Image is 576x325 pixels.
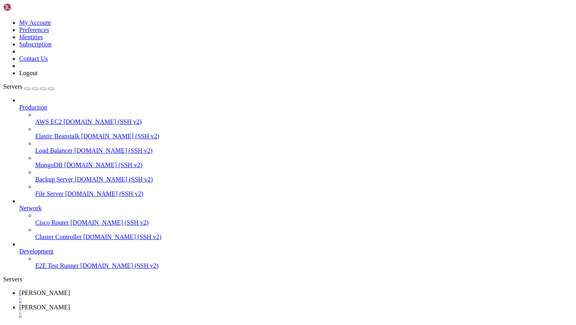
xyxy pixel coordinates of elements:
a: Development [19,248,573,255]
a: E2E Test Runner [DOMAIN_NAME] (SSH v2) [35,262,573,269]
img: Shellngn [3,3,49,11]
a: Logout [19,70,38,76]
span: Elastic Beanstalk [35,133,80,140]
li: Development [19,241,573,269]
a: Preferences [19,26,49,33]
a: Identities [19,34,43,40]
li: Cluster Controller [DOMAIN_NAME] (SSH v2) [35,226,573,241]
span: [DOMAIN_NAME] (SSH v2) [75,176,153,183]
span: Servers [3,83,22,90]
li: Elastic Beanstalk [DOMAIN_NAME] (SSH v2) [35,126,573,140]
span: [DOMAIN_NAME] (SSH v2) [64,162,142,168]
a:  [19,297,573,304]
div: (0, 1) [3,10,6,17]
li: E2E Test Runner [DOMAIN_NAME] (SSH v2) [35,255,573,269]
a: MongoDB [DOMAIN_NAME] (SSH v2) [35,162,573,169]
a: My Account [19,19,51,26]
a: Network [19,205,573,212]
a: Servers [3,83,54,90]
span: [DOMAIN_NAME] (SSH v2) [70,219,149,226]
a: Cisco Router [DOMAIN_NAME] (SSH v2) [35,219,573,226]
li: Load Balancer [DOMAIN_NAME] (SSH v2) [35,140,573,154]
span: [DOMAIN_NAME] (SSH v2) [81,133,160,140]
span: Development [19,248,54,255]
span: [PERSON_NAME] [19,289,70,296]
li: MongoDB [DOMAIN_NAME] (SSH v2) [35,154,573,169]
li: AWS EC2 [DOMAIN_NAME] (SSH v2) [35,111,573,126]
span: [DOMAIN_NAME] (SSH v2) [83,233,162,240]
span: [DOMAIN_NAME] (SSH v2) [65,190,144,197]
a: yan [19,289,573,304]
a: File Server [DOMAIN_NAME] (SSH v2) [35,190,573,197]
span: [PERSON_NAME] [19,304,70,311]
li: Production [19,97,573,197]
a: Production [19,104,573,111]
a:  [19,311,573,318]
x-row: Connecting [TECHNICAL_ID]... [3,3,472,10]
span: E2E Test Runner [35,262,79,269]
a: Load Balancer [DOMAIN_NAME] (SSH v2) [35,147,573,154]
span: AWS EC2 [35,118,62,125]
li: File Server [DOMAIN_NAME] (SSH v2) [35,183,573,197]
span: [DOMAIN_NAME] (SSH v2) [80,262,159,269]
a: Subscription [19,41,52,48]
span: File Server [35,190,64,197]
span: Cisco Router [35,219,69,226]
a: Backup Server [DOMAIN_NAME] (SSH v2) [35,176,573,183]
span: Load Balancer [35,147,73,154]
span: Cluster Controller [35,233,82,240]
a: Elastic Beanstalk [DOMAIN_NAME] (SSH v2) [35,133,573,140]
li: Backup Server [DOMAIN_NAME] (SSH v2) [35,169,573,183]
span: Network [19,205,42,211]
div: Servers [3,276,573,283]
li: Cisco Router [DOMAIN_NAME] (SSH v2) [35,212,573,226]
li: Network [19,197,573,241]
a: Cluster Controller [DOMAIN_NAME] (SSH v2) [35,233,573,241]
a: Contact Us [19,55,48,62]
a: AWS EC2 [DOMAIN_NAME] (SSH v2) [35,118,573,126]
a: yan [19,304,573,318]
span: MongoDB [35,162,62,168]
span: Backup Server [35,176,73,183]
x-row: FATAL ERROR: Connection refused [3,3,472,10]
span: Production [19,104,47,111]
span: [DOMAIN_NAME] (SSH v2) [64,118,142,125]
span: [DOMAIN_NAME] (SSH v2) [74,147,153,154]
